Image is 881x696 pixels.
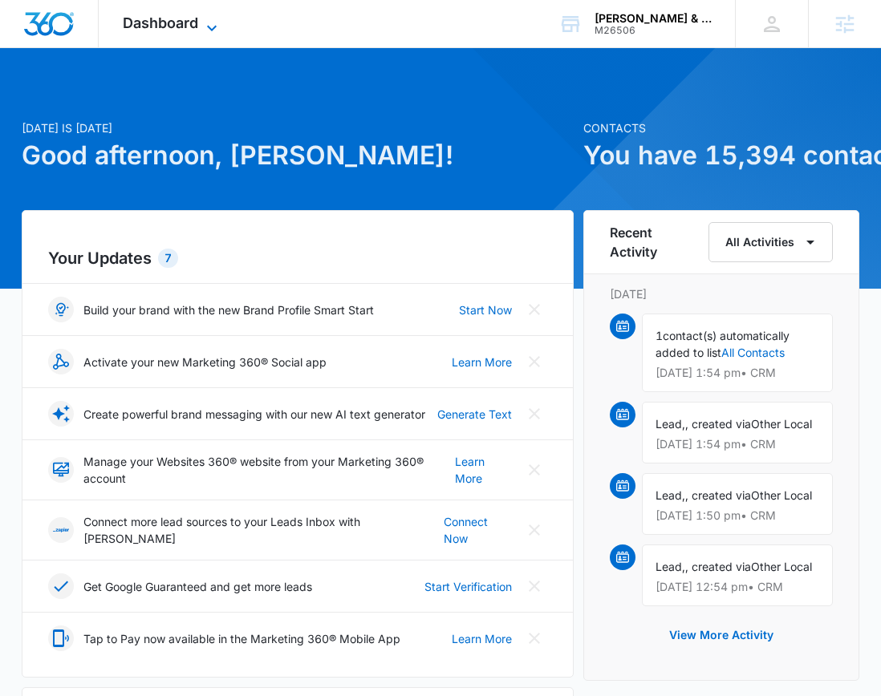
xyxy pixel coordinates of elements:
p: Manage your Websites 360® website from your Marketing 360® account [83,453,455,487]
span: , created via [685,560,751,573]
span: , created via [685,417,751,431]
button: Close [522,457,547,483]
a: Learn More [455,453,513,487]
span: contact(s) automatically added to list [656,329,790,359]
p: [DATE] 1:54 pm • CRM [656,367,819,378]
a: Start Now [459,301,512,318]
a: All Contacts [721,346,785,359]
button: Close [522,297,547,322]
span: Other Local [751,560,812,573]
p: Connect more lead sources to your Leads Inbox with [PERSON_NAME] [83,513,443,547]
p: [DATE] [610,285,833,302]
span: 1 [656,329,663,342]
p: [DATE] 12:54 pm • CRM [656,581,819,593]
button: Close [522,349,547,374]
span: Lead, [656,417,685,431]
p: [DATE] 1:50 pm • CRM [656,510,819,521]
span: Other Local [751,417,812,431]
a: Connect Now [444,513,513,547]
button: Close [522,401,547,427]
a: Learn More [452,354,512,370]
h2: Your Updates [48,246,546,270]
div: account name [595,12,712,25]
p: Create powerful brand messaging with our new AI text generator [83,406,425,423]
span: Lead, [656,560,685,573]
button: All Activities [708,222,833,262]
a: Generate Text [437,406,512,423]
p: Contacts [583,119,859,136]
p: Get Google Guaranteed and get more leads [83,578,312,595]
span: Dashboard [123,14,198,31]
span: , created via [685,488,751,502]
p: Tap to Pay now available in the Marketing 360® Mobile App [83,630,400,647]
p: [DATE] is [DATE] [22,119,573,136]
h1: You have 15,394 contacts [583,136,859,175]
h6: Recent Activity [610,223,702,261]
h1: Good afternoon, [PERSON_NAME]! [22,136,573,175]
button: Close [522,625,547,651]
span: Other Local [751,488,812,502]
a: Start Verification [424,578,512,595]
p: Activate your new Marketing 360® Social app [83,354,327,370]
div: 7 [158,249,178,268]
p: [DATE] 1:54 pm • CRM [656,439,819,450]
a: Learn More [452,630,512,647]
button: View More Activity [653,616,790,654]
p: Build your brand with the new Brand Profile Smart Start [83,301,374,318]
button: Close [522,517,547,543]
button: Close [522,573,547,599]
div: account id [595,25,712,36]
span: Lead, [656,488,685,502]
